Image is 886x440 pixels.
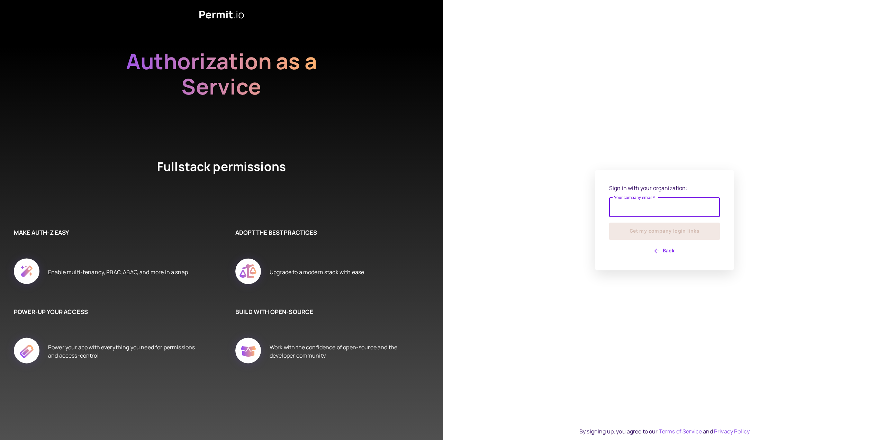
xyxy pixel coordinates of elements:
h6: MAKE AUTH-Z EASY [14,228,201,237]
h6: POWER-UP YOUR ACCESS [14,307,201,316]
div: Upgrade to a modern stack with ease [270,251,364,294]
div: Work with the confidence of open-source and the developer community [270,330,422,373]
h2: Authorization as a Service [104,48,339,124]
div: Enable multi-tenancy, RBAC, ABAC, and more in a snap [48,251,188,294]
button: Back [609,245,720,257]
label: Your company email [614,195,655,200]
h4: Fullstack permissions [132,158,311,200]
h6: BUILD WITH OPEN-SOURCE [235,307,422,316]
a: Terms of Service [659,428,702,435]
a: Privacy Policy [714,428,750,435]
button: Get my company login links [609,223,720,240]
h6: ADOPT THE BEST PRACTICES [235,228,422,237]
div: By signing up, you agree to our and [579,427,750,435]
p: Sign in with your organization: [609,184,720,192]
div: Power your app with everything you need for permissions and access-control [48,330,201,373]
